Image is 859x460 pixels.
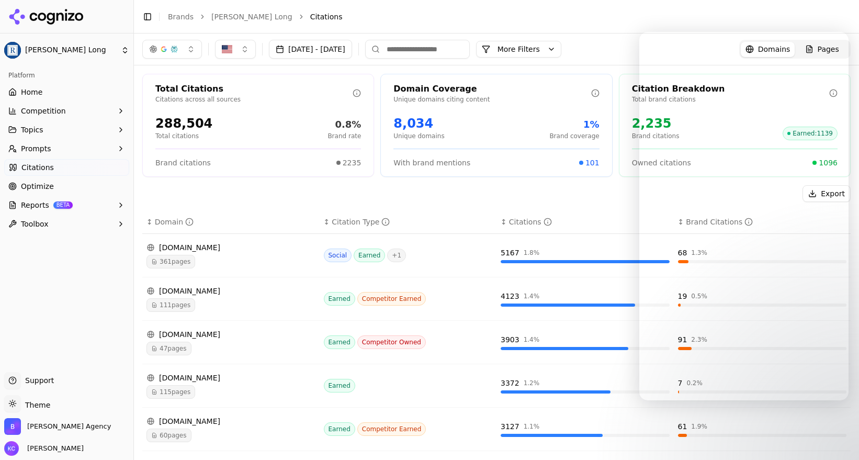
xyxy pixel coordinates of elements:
[27,422,111,431] span: Bob Agency
[4,159,129,176] a: Citations
[23,444,84,453] span: [PERSON_NAME]
[21,401,50,409] span: Theme
[585,158,600,168] span: 101
[496,210,674,234] th: totalCitationCount
[53,201,73,209] span: BETA
[324,292,355,306] span: Earned
[501,334,519,345] div: 3903
[142,210,320,234] th: domain
[269,40,352,59] button: [DATE] - [DATE]
[21,143,51,154] span: Prompts
[21,219,49,229] span: Toolbox
[332,217,390,227] div: Citation Type
[168,12,830,22] nav: breadcrumb
[4,103,129,119] button: Competition
[632,95,829,104] p: Total brand citations
[632,158,691,168] span: Owned citations
[501,378,519,388] div: 3372
[509,217,552,227] div: Citations
[310,12,343,22] span: Citations
[146,298,195,312] span: 111 pages
[501,248,519,258] div: 5167
[476,41,561,58] button: More Filters
[21,375,54,386] span: Support
[357,292,426,306] span: Competitor Earned
[691,422,707,431] div: 1.9 %
[632,83,829,95] div: Citation Breakdown
[146,373,315,383] div: [DOMAIN_NAME]
[146,429,191,442] span: 60 pages
[324,217,493,227] div: ↕Citation Type
[155,158,211,168] span: Brand citations
[357,335,426,349] span: Competitor Owned
[632,115,680,132] div: 2,235
[4,197,129,214] button: ReportsBETA
[678,421,687,432] div: 61
[146,342,191,355] span: 47 pages
[4,84,129,100] a: Home
[327,117,361,132] div: 0.8%
[324,335,355,349] span: Earned
[632,132,680,140] p: Brand citations
[823,409,849,434] iframe: Intercom live chat
[393,132,444,140] p: Unique domains
[387,249,406,262] span: + 1
[21,200,49,210] span: Reports
[324,422,355,436] span: Earned
[155,83,353,95] div: Total Citations
[393,95,591,104] p: Unique domains citing content
[21,181,54,192] span: Optimize
[146,416,315,427] div: [DOMAIN_NAME]
[4,140,129,157] button: Prompts
[25,46,117,55] span: [PERSON_NAME] Long
[155,132,212,140] p: Total citations
[21,125,43,135] span: Topics
[327,132,361,140] p: Brand rate
[146,217,315,227] div: ↕Domain
[393,158,470,168] span: With brand mentions
[155,115,212,132] div: 288,504
[524,335,540,344] div: 1.4 %
[639,32,849,400] iframe: To enrich screen reader interactions, please activate Accessibility in Grammarly extension settings
[146,385,195,399] span: 115 pages
[524,249,540,257] div: 1.8 %
[168,13,194,21] a: Brands
[4,418,21,435] img: Bob Agency
[324,249,352,262] span: Social
[222,44,232,54] img: United States
[146,255,195,268] span: 361 pages
[4,178,129,195] a: Optimize
[155,217,194,227] div: Domain
[146,286,315,296] div: [DOMAIN_NAME]
[4,67,129,84] div: Platform
[524,379,540,387] div: 1.2 %
[4,42,21,59] img: Regan Zambri Long
[21,106,66,116] span: Competition
[4,418,111,435] button: Open organization switcher
[501,217,670,227] div: ↕Citations
[501,291,519,301] div: 4123
[354,249,385,262] span: Earned
[155,95,353,104] p: Citations across all sources
[501,421,519,432] div: 3127
[357,422,426,436] span: Competitor Earned
[524,422,540,431] div: 1.1 %
[324,379,355,392] span: Earned
[4,216,129,232] button: Toolbox
[393,115,444,132] div: 8,034
[549,132,599,140] p: Brand coverage
[4,441,84,456] button: Open user button
[146,329,315,340] div: [DOMAIN_NAME]
[146,242,315,253] div: [DOMAIN_NAME]
[211,12,292,22] a: [PERSON_NAME] Long
[320,210,497,234] th: citationTypes
[21,162,54,173] span: Citations
[4,441,19,456] img: Kristine Cunningham
[393,83,591,95] div: Domain Coverage
[4,121,129,138] button: Topics
[549,117,599,132] div: 1%
[524,292,540,300] div: 1.4 %
[343,158,361,168] span: 2235
[21,87,42,97] span: Home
